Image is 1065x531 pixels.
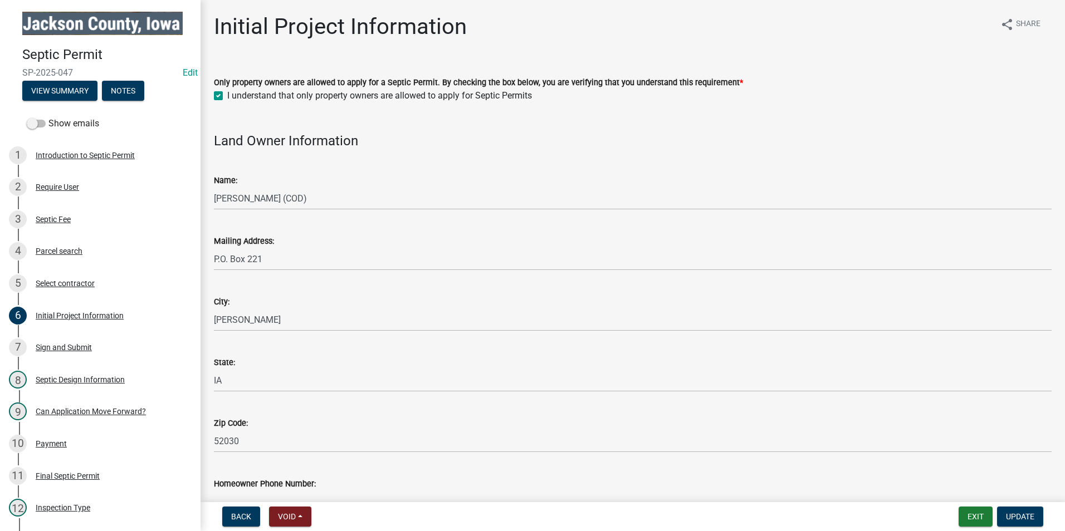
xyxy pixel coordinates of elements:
span: Back [231,512,251,521]
div: 8 [9,371,27,389]
label: Zip Code: [214,420,248,427]
div: Introduction to Septic Permit [36,151,135,159]
div: Septic Fee [36,215,71,223]
label: Show emails [27,117,99,130]
button: Update [997,507,1043,527]
label: Name: [214,177,237,185]
img: Jackson County, Iowa [22,12,183,35]
div: Payment [36,440,67,448]
button: View Summary [22,81,97,101]
label: City: [214,298,229,306]
label: Homeowner Phone Number: [214,480,316,488]
label: Mailing Address: [214,238,274,245]
div: 7 [9,338,27,356]
wm-modal-confirm: Edit Application Number [183,67,198,78]
label: State: [214,359,235,367]
button: Exit [959,507,993,527]
div: Initial Project Information [36,312,124,319]
div: Parcel search [36,247,82,255]
div: 4 [9,242,27,260]
i: share [1000,18,1014,31]
div: 6 [9,307,27,324]
div: 11 [9,467,27,485]
div: 3 [9,210,27,228]
label: Only property owners are allowed to apply for a Septic Permit. By checking the box below, you are... [214,79,743,87]
button: Notes [102,81,144,101]
button: Void [269,507,311,527]
div: Require User [36,183,79,191]
h4: Septic Permit [22,47,192,63]
div: Sign and Submit [36,343,92,351]
div: 9 [9,402,27,420]
div: Septic Design Information [36,376,125,383]
a: Edit [183,67,198,78]
div: Select contractor [36,279,95,287]
span: Void [278,512,296,521]
wm-modal-confirm: Notes [102,87,144,96]
div: Final Septic Permit [36,472,100,480]
h1: Initial Project Information [214,13,467,40]
div: Can Application Move Forward? [36,407,146,415]
span: Share [1016,18,1040,31]
span: Update [1006,512,1034,521]
h4: Land Owner Information [214,133,1052,149]
div: 5 [9,274,27,292]
div: 2 [9,178,27,196]
div: 10 [9,435,27,453]
button: shareShare [991,13,1049,35]
label: I understand that only property owners are allowed to apply for Septic Permits [227,89,532,102]
div: 1 [9,146,27,164]
div: 12 [9,499,27,517]
div: Inspection Type [36,504,90,512]
wm-modal-confirm: Summary [22,87,97,96]
button: Back [222,507,260,527]
span: SP-2025-047 [22,67,178,78]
